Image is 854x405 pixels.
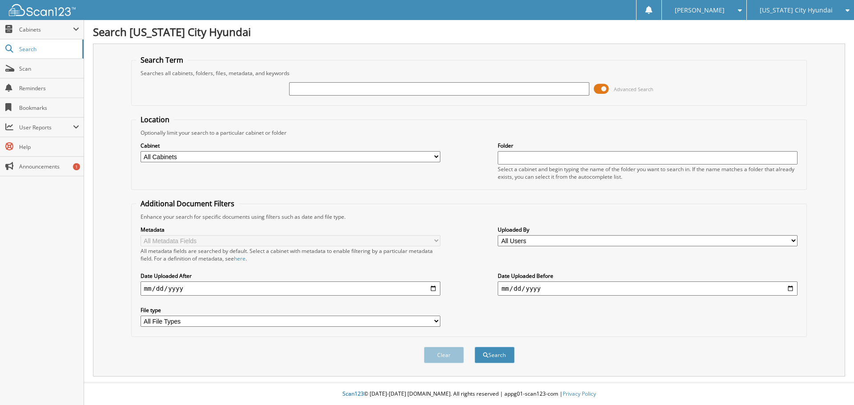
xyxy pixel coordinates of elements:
span: User Reports [19,124,73,131]
legend: Location [136,115,174,124]
input: start [141,281,440,296]
span: Announcements [19,163,79,170]
label: Uploaded By [498,226,798,233]
div: Optionally limit your search to a particular cabinet or folder [136,129,802,136]
legend: Additional Document Filters [136,199,239,209]
label: Date Uploaded Before [498,272,798,280]
span: [PERSON_NAME] [675,8,725,13]
a: here [234,255,246,262]
div: 1 [73,163,80,170]
div: Searches all cabinets, folders, files, metadata, and keywords [136,69,802,77]
label: File type [141,306,440,314]
a: Privacy Policy [563,390,596,397]
h1: Search [US_STATE] City Hyundai [93,24,845,39]
span: Bookmarks [19,104,79,112]
div: Enhance your search for specific documents using filters such as date and file type. [136,213,802,221]
span: Cabinets [19,26,73,33]
div: Select a cabinet and begin typing the name of the folder you want to search in. If the name match... [498,165,798,180]
label: Metadata [141,226,440,233]
span: Search [19,45,78,53]
legend: Search Term [136,55,188,65]
label: Cabinet [141,142,440,149]
span: Scan123 [342,390,364,397]
span: [US_STATE] City Hyundai [760,8,833,13]
span: Scan [19,65,79,72]
span: Advanced Search [614,86,653,92]
label: Date Uploaded After [141,272,440,280]
span: Reminders [19,84,79,92]
input: end [498,281,798,296]
button: Clear [424,347,464,363]
img: scan123-logo-white.svg [9,4,76,16]
label: Folder [498,142,798,149]
button: Search [475,347,515,363]
div: All metadata fields are searched by default. Select a cabinet with metadata to enable filtering b... [141,247,440,262]
div: © [DATE]-[DATE] [DOMAIN_NAME]. All rights reserved | appg01-scan123-com | [84,383,854,405]
span: Help [19,143,79,151]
